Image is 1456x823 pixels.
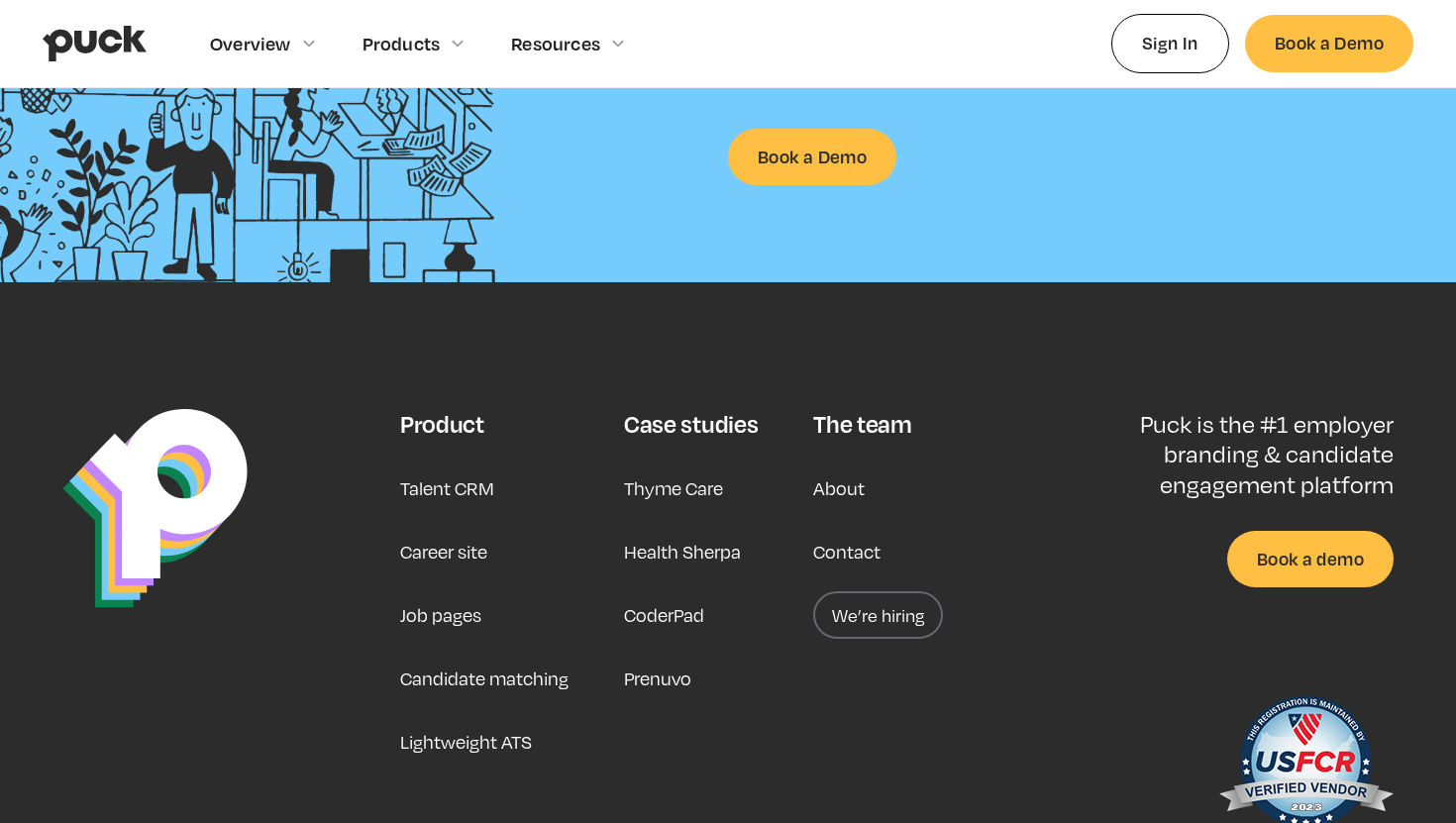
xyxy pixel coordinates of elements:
a: Job pages [400,591,481,639]
a: Book a demo [1227,531,1394,587]
a: Contact [813,528,881,575]
div: The team [813,409,911,439]
a: Book a Demo [728,129,896,185]
a: Career site [400,528,487,575]
div: Case studies [624,409,758,439]
img: Puck Logo [62,409,248,608]
a: Health Sherpa [624,528,741,575]
a: Candidate matching [400,655,569,702]
a: About [813,464,865,512]
div: Products [363,33,441,54]
a: Thyme Care [624,464,723,512]
a: Book a Demo [1245,15,1413,71]
a: Talent CRM [400,464,494,512]
p: Puck is the #1 employer branding & candidate engagement platform [1076,409,1394,499]
div: Product [400,409,484,439]
a: CoderPad [624,591,704,639]
div: Resources [511,33,600,54]
a: Prenuvo [624,655,691,702]
div: Overview [210,33,291,54]
a: Sign In [1111,14,1229,72]
a: We’re hiring [813,591,943,639]
a: Lightweight ATS [400,718,532,766]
